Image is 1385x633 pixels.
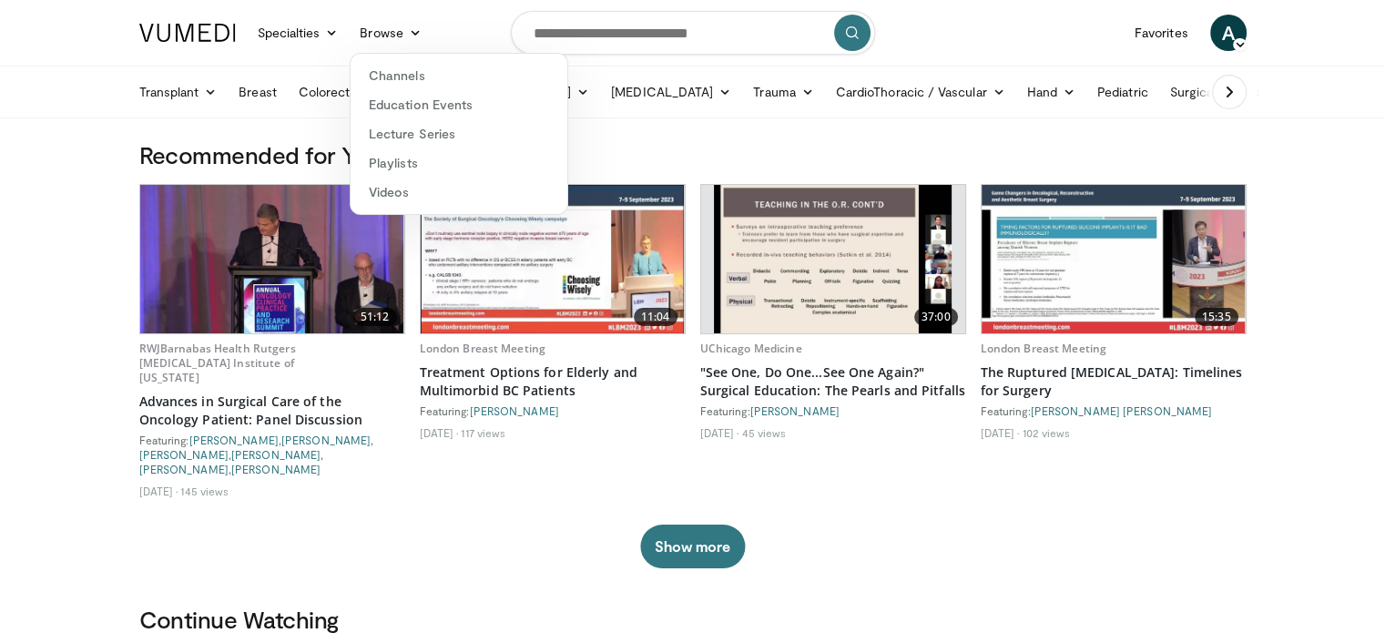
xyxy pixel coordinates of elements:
[139,433,405,476] div: Featuring: , , , , ,
[750,404,840,417] a: [PERSON_NAME]
[981,425,1020,440] li: [DATE]
[982,185,1246,333] img: 0ee10251-7f99-4c5b-9a4c-6cbbe7d8ce13.620x360_q85_upscale.jpg
[139,341,296,385] a: RWJBarnabas Health Rutgers [MEDICAL_DATA] Institute of [US_STATE]
[634,308,677,326] span: 11:04
[421,185,685,333] a: 11:04
[139,463,229,475] a: [PERSON_NAME]
[700,425,739,440] li: [DATE]
[1022,425,1070,440] li: 102 views
[231,448,321,461] a: [PERSON_NAME]
[1031,404,1213,417] a: [PERSON_NAME] [PERSON_NAME]
[741,425,786,440] li: 45 views
[742,74,825,110] a: Trauma
[349,15,433,51] a: Browse
[421,185,685,333] img: 34c27614-361a-4642-82da-c900a20b6d0a.620x360_q85_upscale.jpg
[420,425,459,440] li: [DATE]
[825,74,1016,110] a: CardioThoracic / Vascular
[640,525,745,568] button: Show more
[1086,74,1159,110] a: Pediatric
[1210,15,1247,51] a: A
[351,178,567,207] a: Videos
[189,434,279,446] a: [PERSON_NAME]
[701,185,965,333] a: 37:00
[420,403,686,418] div: Featuring:
[470,404,559,417] a: [PERSON_NAME]
[247,15,350,51] a: Specialties
[353,308,397,326] span: 51:12
[981,363,1247,400] a: The Ruptured [MEDICAL_DATA]: Timelines for Surgery
[140,185,404,333] img: 5c34a9d3-dfad-42cf-874c-ec60ab088228.620x360_q85_upscale.jpg
[420,363,686,400] a: Treatment Options for Elderly and Multimorbid BC Patients
[1124,15,1199,51] a: Favorites
[351,90,567,119] a: Education Events
[140,185,404,333] a: 51:12
[139,484,178,498] li: [DATE]
[511,11,875,55] input: Search topics, interventions
[982,185,1246,333] a: 15:35
[700,363,966,400] a: "See One, Do One...See One Again?" Surgical Education: The Pearls and Pitfalls
[981,341,1107,356] a: London Breast Meeting
[139,448,229,461] a: [PERSON_NAME]
[231,463,321,475] a: [PERSON_NAME]
[714,185,952,333] img: 2c98b796-0b18-4588-b7e1-e85765032fa2.620x360_q85_upscale.jpg
[228,74,287,110] a: Breast
[288,74,389,110] a: Colorectal
[180,484,229,498] li: 145 views
[700,403,966,418] div: Featuring:
[461,425,505,440] li: 117 views
[139,140,1247,169] h3: Recommended for You
[351,119,567,148] a: Lecture Series
[1195,308,1238,326] span: 15:35
[600,74,742,110] a: [MEDICAL_DATA]
[981,403,1247,418] div: Featuring:
[351,148,567,178] a: Playlists
[420,341,546,356] a: London Breast Meeting
[350,53,568,215] div: Browse
[281,434,371,446] a: [PERSON_NAME]
[700,341,802,356] a: UChicago Medicine
[139,24,236,42] img: VuMedi Logo
[139,393,405,429] a: Advances in Surgical Care of the Oncology Patient: Panel Discussion
[351,61,567,90] a: Channels
[1016,74,1086,110] a: Hand
[1159,74,1306,110] a: Surgical Oncology
[128,74,229,110] a: Transplant
[914,308,958,326] span: 37:00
